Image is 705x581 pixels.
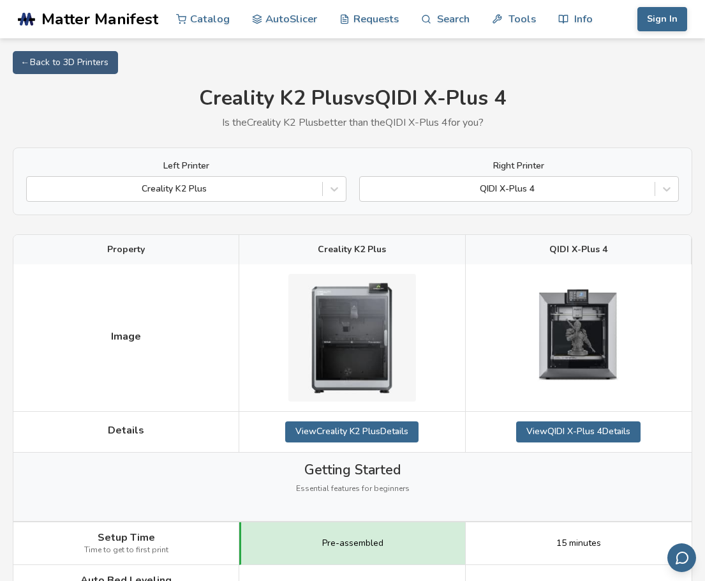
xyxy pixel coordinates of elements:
span: Pre-assembled [322,538,383,548]
span: Matter Manifest [41,10,158,28]
img: QIDI X-Plus 4 [515,274,642,402]
span: Essential features for beginners [296,485,410,494]
span: Creality K2 Plus [318,245,386,255]
span: Time to get to first print [84,546,168,555]
span: QIDI X-Plus 4 [549,245,607,255]
button: Sign In [637,7,687,31]
input: QIDI X-Plus 4 [366,184,369,194]
label: Right Printer [359,161,679,171]
a: ViewQIDI X-Plus 4Details [516,421,641,442]
span: Property [107,245,145,255]
label: Left Printer [26,161,346,171]
span: Details [108,425,144,436]
img: Creality K2 Plus [288,274,416,402]
h1: Creality K2 Plus vs QIDI X-Plus 4 [13,87,692,110]
button: Send feedback via email [667,543,696,572]
a: ← Back to 3D Printers [13,51,118,74]
span: 15 minutes [556,538,601,548]
p: Is the Creality K2 Plus better than the QIDI X-Plus 4 for you? [13,117,692,128]
span: Image [111,331,141,342]
input: Creality K2 Plus [33,184,36,194]
span: Setup Time [98,532,155,543]
span: Getting Started [304,462,401,478]
a: ViewCreality K2 PlusDetails [285,421,419,442]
